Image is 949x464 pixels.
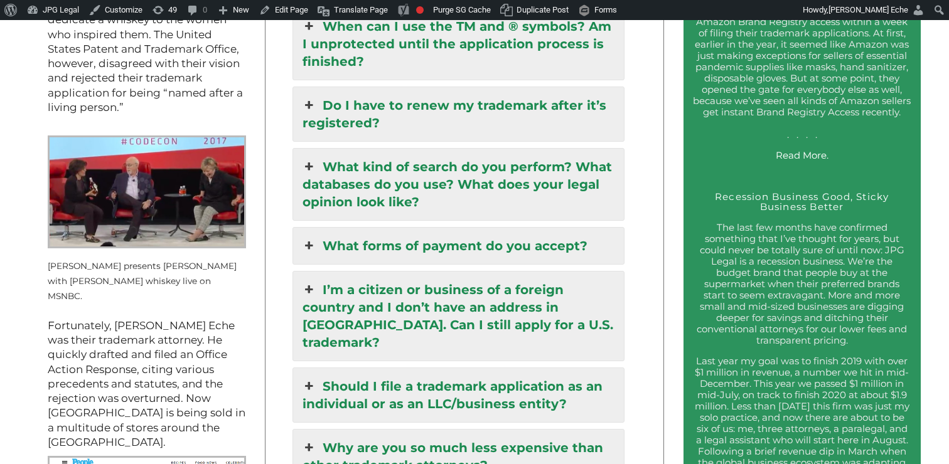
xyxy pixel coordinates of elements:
span: [PERSON_NAME] Eche [828,5,908,14]
a: Should I file a trademark application as an individual or as an LLC/business entity? [293,368,624,422]
img: Kara Swisher presents Hillary Clinton with Rodham Rye live on MSNBC. [48,135,247,248]
p: Fortunately, [PERSON_NAME] Eche was their trademark attorney. He quickly drafted and filed an Off... [48,319,247,450]
a: Read More. [776,149,828,161]
a: When can I use the TM and ® symbols? Am I unprotected until the application process is finished? [293,8,624,80]
p: The last few months have confirmed something that I’ve thought for years, but could never be tota... [693,222,911,346]
div: Focus keyphrase not set [416,6,424,14]
a: I’m a citizen or business of a foreign country and I don’t have an address in [GEOGRAPHIC_DATA]. ... [293,272,624,361]
a: What forms of payment do you accept? [293,228,624,264]
a: Recession Business Good, Sticky Business Better [715,191,889,213]
a: What kind of search do you perform? What databases do you use? What does your legal opinion look ... [293,149,624,220]
small: [PERSON_NAME] presents [PERSON_NAME] with [PERSON_NAME] whiskey live on MSNBC. [48,261,237,302]
a: Do I have to renew my trademark after it’s registered? [293,87,624,141]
